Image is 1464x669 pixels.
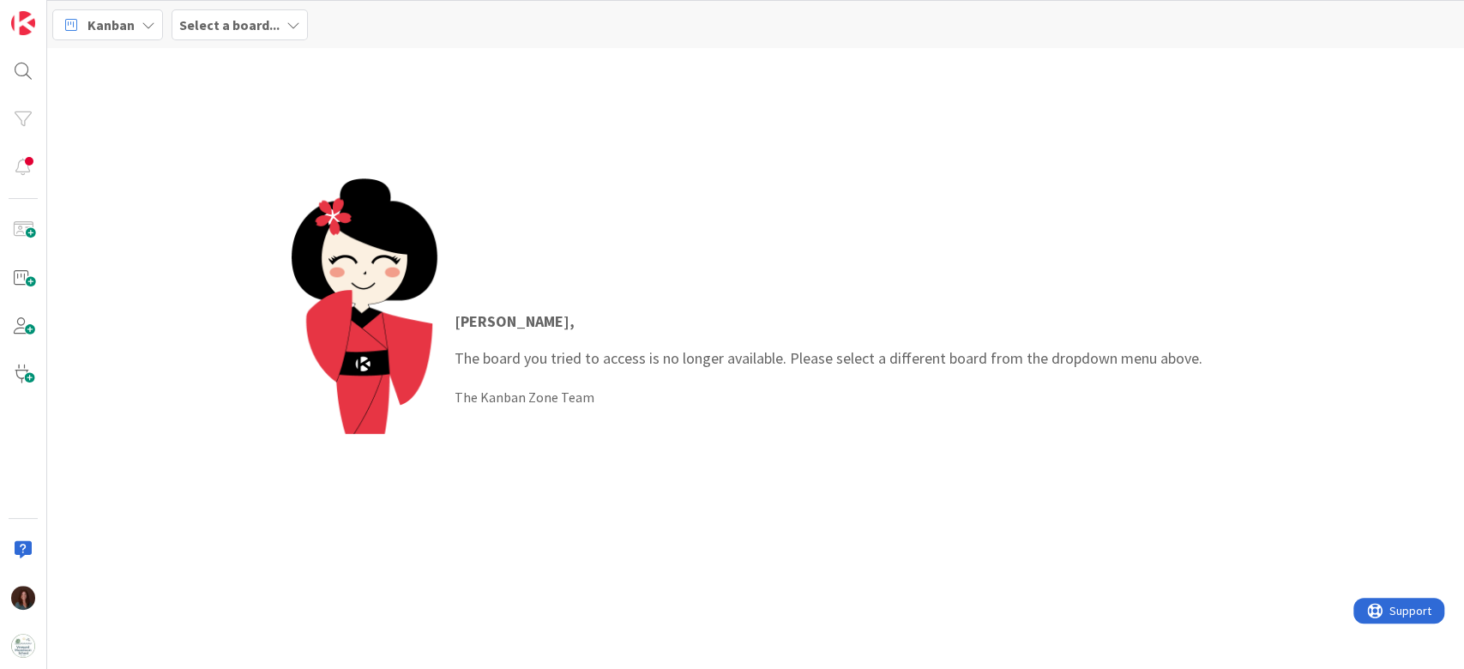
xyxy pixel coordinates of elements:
[179,16,280,33] b: Select a board...
[455,310,1202,370] p: The board you tried to access is no longer available. Please select a different board from the dr...
[36,3,78,23] span: Support
[11,634,35,658] img: avatar
[87,15,135,35] span: Kanban
[455,387,1202,407] div: The Kanban Zone Team
[11,11,35,35] img: Visit kanbanzone.com
[455,311,575,331] strong: [PERSON_NAME] ,
[11,586,35,610] img: RF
